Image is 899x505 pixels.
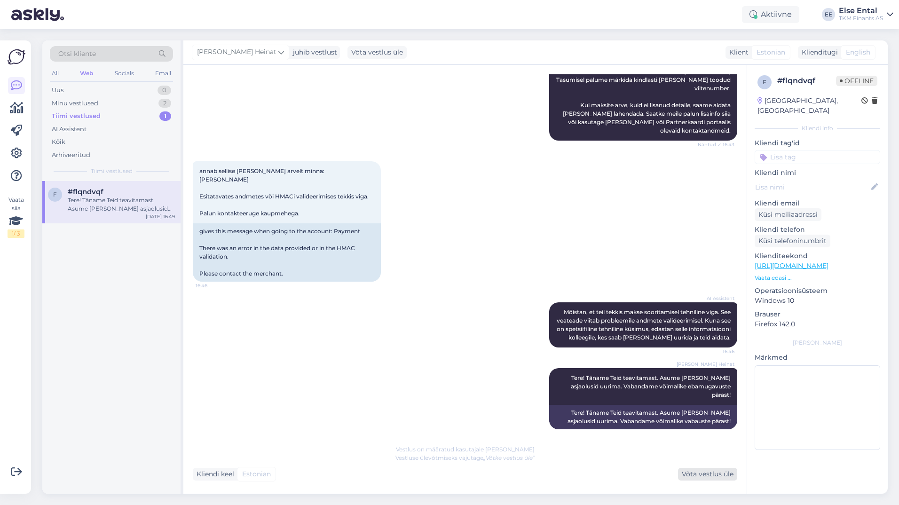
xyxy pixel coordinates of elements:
i: „Võtke vestlus üle” [483,454,535,461]
span: Vestlus on määratud kasutajale [PERSON_NAME] [396,446,535,453]
div: gives this message when going to the account: Payment There was an error in the data provided or ... [193,223,381,282]
span: Mõistan, et teil tekkis makse sooritamisel tehniline viga. See veateade viitab probleemile andmet... [557,308,732,341]
span: [PERSON_NAME] Heinat [197,47,276,57]
div: 2 [158,99,171,108]
span: Nähtud ✓ 16:43 [698,141,734,148]
div: 1 [159,111,171,121]
span: Tere! Täname Teid teavitamast. Asume [PERSON_NAME] asjaolusid uurima. Vabandame võimalike ebamuga... [571,374,732,398]
div: Võta vestlus üle [678,468,737,481]
input: Lisa tag [755,150,880,164]
div: Küsi telefoninumbrit [755,235,830,247]
p: Windows 10 [755,296,880,306]
span: AI Assistent [699,295,734,302]
div: All [50,67,61,79]
div: Arhiveeritud [52,150,90,160]
div: EE [822,8,835,21]
span: f [53,191,57,198]
div: # flqndvqf [777,75,836,87]
p: Vaata edasi ... [755,274,880,282]
p: Kliendi email [755,198,880,208]
p: Märkmed [755,353,880,363]
div: Socials [113,67,136,79]
div: Tiimi vestlused [52,111,101,121]
div: 1 / 3 [8,229,24,238]
div: Vaata siia [8,196,24,238]
span: Estonian [242,469,271,479]
span: Tiimi vestlused [91,167,133,175]
a: Else EntalTKM Finants AS [839,7,893,22]
input: Lisa nimi [755,182,869,192]
div: Kõik [52,137,65,147]
span: Vestluse ülevõtmiseks vajutage [395,454,535,461]
span: #flqndvqf [68,188,103,196]
div: Aktiivne [742,6,799,23]
div: Tere! Täname Teid teavitamast. Asume [PERSON_NAME] asjaolusid uurima. Vabandame võimalike vabaust... [549,405,737,429]
div: Kliendi info [755,124,880,133]
div: Kliendi keel [193,469,234,479]
span: Otsi kliente [58,49,96,59]
div: Minu vestlused [52,99,98,108]
p: Kliendi telefon [755,225,880,235]
p: Kliendi tag'id [755,138,880,148]
p: Brauser [755,309,880,319]
span: English [846,47,870,57]
p: Kliendi nimi [755,168,880,178]
div: 0 [158,86,171,95]
div: TKM Finants AS [839,15,883,22]
a: [URL][DOMAIN_NAME] [755,261,828,270]
span: [PERSON_NAME] Heinat [677,361,734,368]
span: annab sellise [PERSON_NAME] arvelt minna: [PERSON_NAME] Esitatavates andmetes või HMACi valideeri... [199,167,369,217]
div: [PERSON_NAME] [755,339,880,347]
span: f [763,79,766,86]
div: Tere! Täname Teid teavitamast. Asume [PERSON_NAME] asjaolusid uurima. Vabandame võimalike ebamuga... [68,196,175,213]
div: Klienditugi [798,47,838,57]
p: Klienditeekond [755,251,880,261]
div: Else Ental [839,7,883,15]
div: Web [78,67,95,79]
div: juhib vestlust [289,47,337,57]
div: AI Assistent [52,125,87,134]
span: 16:46 [196,282,231,289]
div: [DATE] 16:49 [146,213,175,220]
span: 16:46 [699,348,734,355]
div: Email [153,67,173,79]
div: Küsi meiliaadressi [755,208,821,221]
div: Klient [726,47,749,57]
span: Offline [836,76,877,86]
p: Operatsioonisüsteem [755,286,880,296]
div: Võta vestlus üle [347,46,407,59]
img: Askly Logo [8,48,25,66]
span: Estonian [757,47,785,57]
div: [GEOGRAPHIC_DATA], [GEOGRAPHIC_DATA] [757,96,861,116]
p: Firefox 142.0 [755,319,880,329]
span: 16:49 [699,430,734,437]
div: Uus [52,86,63,95]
